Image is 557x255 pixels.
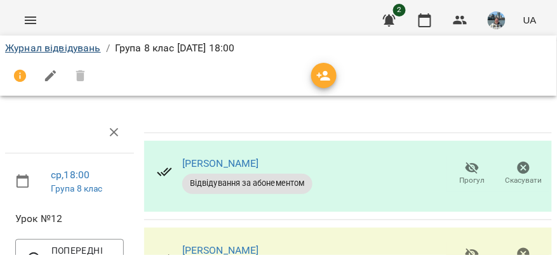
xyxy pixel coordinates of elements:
[51,169,90,181] a: ср , 18:00
[523,13,537,27] span: UA
[15,211,124,226] span: Урок №12
[115,41,235,56] p: Група 8 клас [DATE] 18:00
[506,175,542,186] span: Скасувати
[15,5,46,36] button: Menu
[518,8,542,32] button: UA
[182,157,259,169] a: [PERSON_NAME]
[182,178,312,189] span: Відвідування за абонементом
[488,11,506,29] img: 1e8d23b577010bf0f155fdae1a4212a8.jpg
[446,156,498,192] button: Прогул
[5,41,552,56] nav: breadcrumb
[460,175,485,186] span: Прогул
[393,4,406,16] span: 2
[5,42,101,54] a: Журнал відвідувань
[51,183,103,193] a: Група 8 клас
[106,41,110,56] li: /
[498,156,549,192] button: Скасувати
